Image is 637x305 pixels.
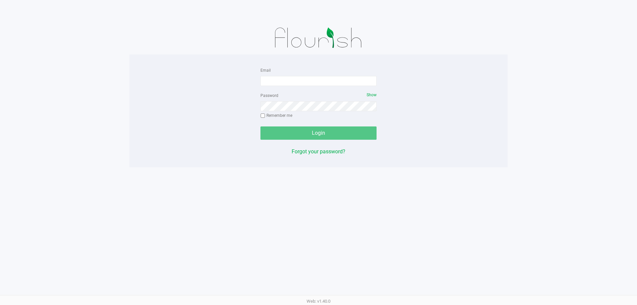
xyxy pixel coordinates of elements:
button: Forgot your password? [292,148,345,156]
label: Password [260,93,278,99]
label: Remember me [260,113,292,118]
label: Email [260,67,271,73]
span: Web: v1.40.0 [307,299,330,304]
span: Show [367,93,377,97]
input: Remember me [260,114,265,118]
